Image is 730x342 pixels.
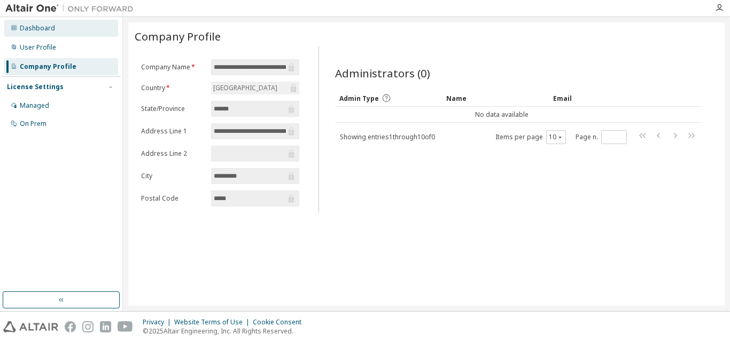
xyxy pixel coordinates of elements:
div: Email [553,90,610,107]
button: 10 [549,133,563,141]
label: State/Province [141,105,205,113]
img: Altair One [5,3,139,14]
td: No data available [335,107,668,123]
label: Country [141,84,205,92]
div: License Settings [7,83,64,91]
img: youtube.svg [118,321,133,332]
img: linkedin.svg [100,321,111,332]
div: Website Terms of Use [174,318,253,327]
div: Managed [20,101,49,110]
div: On Prem [20,120,46,128]
div: [GEOGRAPHIC_DATA] [212,82,279,94]
span: Administrators (0) [335,66,430,81]
span: Company Profile [135,29,221,44]
span: Page n. [576,130,627,144]
label: Company Name [141,63,205,71]
span: Items per page [495,130,566,144]
div: Privacy [143,318,174,327]
div: Name [446,90,545,107]
p: © 2025 Altair Engineering, Inc. All Rights Reserved. [143,327,308,336]
label: Address Line 1 [141,127,205,136]
label: Address Line 2 [141,149,205,158]
label: Postal Code [141,194,205,203]
img: instagram.svg [82,321,94,332]
div: Company Profile [20,62,76,71]
div: [GEOGRAPHIC_DATA] [211,82,300,94]
img: facebook.svg [65,321,76,332]
span: Showing entries 1 through 10 of 0 [340,132,435,141]
div: Dashboard [20,24,55,33]
label: City [141,172,205,180]
div: User Profile [20,43,56,52]
div: Cookie Consent [253,318,308,327]
span: Admin Type [339,94,379,103]
img: altair_logo.svg [3,321,58,332]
